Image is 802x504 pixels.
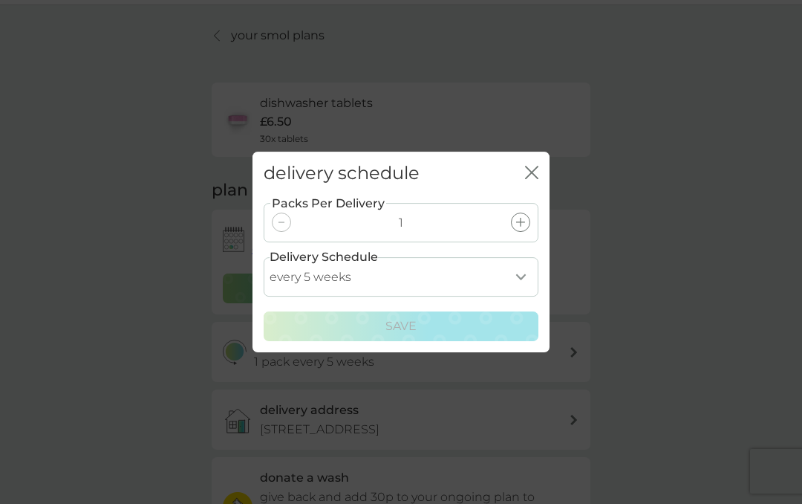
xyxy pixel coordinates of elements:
[385,317,417,336] p: Save
[264,311,538,341] button: Save
[525,166,538,181] button: close
[270,194,386,213] label: Packs Per Delivery
[270,248,378,267] label: Delivery Schedule
[264,163,420,184] h2: delivery schedule
[399,213,403,233] p: 1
